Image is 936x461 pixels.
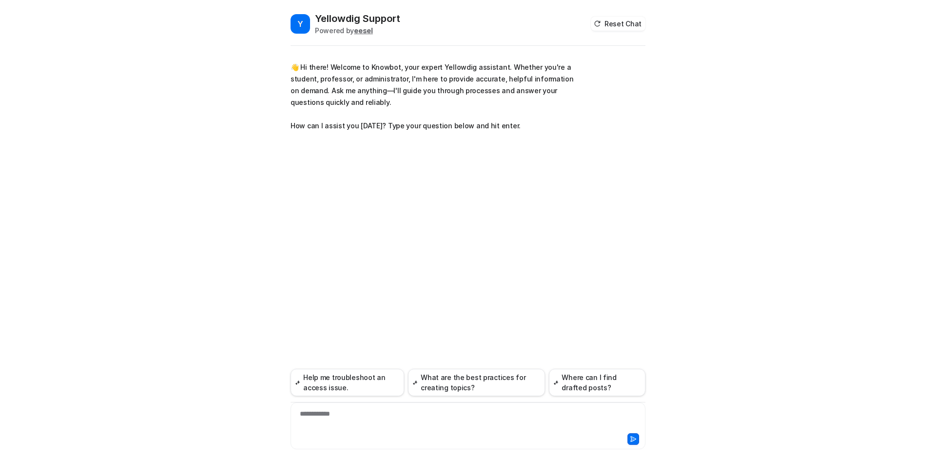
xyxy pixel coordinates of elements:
[354,26,373,35] b: eesel
[549,369,645,396] button: Where can I find drafted posts?
[315,25,400,36] div: Powered by
[291,369,404,396] button: Help me troubleshoot an access issue.
[315,12,400,25] h2: Yellowdig Support
[408,369,545,396] button: What are the best practices for creating topics?
[591,17,645,31] button: Reset Chat
[291,14,310,34] span: Y
[291,61,576,132] p: 👋 Hi there! Welcome to Knowbot, your expert Yellowdig assistant. Whether you're a student, profes...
